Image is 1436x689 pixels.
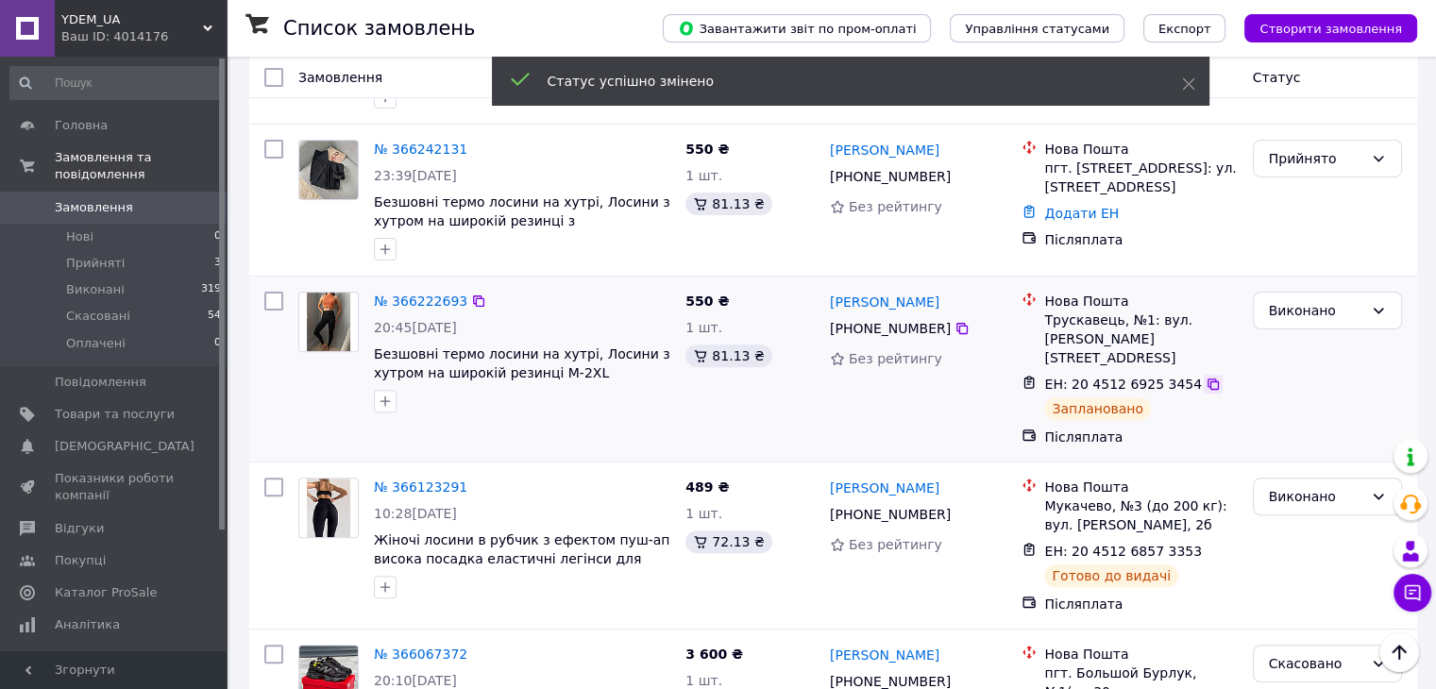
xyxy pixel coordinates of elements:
[685,479,729,495] span: 489 ₴
[61,11,203,28] span: YDEM_UA
[9,66,223,100] input: Пошук
[1044,159,1237,196] div: пгт. [STREET_ADDRESS]: ул. [STREET_ADDRESS]
[374,532,669,585] a: Жіночі лосини в рубчик з ефектом пуш-ап висока посадка еластичні легінси для фітнесу Push up S-M
[1044,206,1119,221] a: Додати ЕН
[849,537,942,552] span: Без рейтингу
[201,281,221,298] span: 319
[55,584,157,601] span: Каталог ProSale
[1269,300,1363,321] div: Виконано
[685,647,743,662] span: 3 600 ₴
[374,294,467,309] a: № 366222693
[950,14,1124,42] button: Управління статусами
[283,17,475,40] h1: Список замовлень
[830,646,939,664] a: [PERSON_NAME]
[55,520,104,537] span: Відгуки
[1044,428,1237,446] div: Післяплата
[1044,140,1237,159] div: Нова Пошта
[1044,564,1178,587] div: Готово до видачі
[1225,20,1417,35] a: Створити замовлення
[965,22,1109,36] span: Управління статусами
[1044,230,1237,249] div: Післяплата
[1269,148,1363,169] div: Прийнято
[1253,70,1301,85] span: Статус
[55,616,120,633] span: Аналітика
[307,479,351,537] img: Фото товару
[685,530,771,553] div: 72.13 ₴
[298,140,359,200] a: Фото товару
[1044,645,1237,664] div: Нова Пошта
[55,552,106,569] span: Покупці
[1394,574,1431,612] button: Чат з покупцем
[548,72,1135,91] div: Статус успішно змінено
[374,320,457,335] span: 20:45[DATE]
[214,228,221,245] span: 0
[1044,496,1237,534] div: Мукачево, №3 (до 200 кг): вул. [PERSON_NAME], 2б
[826,315,955,342] div: [PHONE_NUMBER]
[1259,22,1402,36] span: Створити замовлення
[826,501,955,528] div: [PHONE_NUMBER]
[1044,377,1202,392] span: ЕН: 20 4512 6925 3454
[374,142,467,157] a: № 366242131
[663,14,931,42] button: Завантажити звіт по пром-оплаті
[61,28,227,45] div: Ваш ID: 4014176
[55,470,175,504] span: Показники роботи компанії
[685,506,722,521] span: 1 шт.
[374,168,457,183] span: 23:39[DATE]
[55,149,227,183] span: Замовлення та повідомлення
[214,255,221,272] span: 3
[298,478,359,538] a: Фото товару
[1379,632,1419,672] button: Наверх
[55,406,175,423] span: Товари та послуги
[214,335,221,352] span: 0
[830,293,939,311] a: [PERSON_NAME]
[1044,311,1237,367] div: Трускавець, №1: вул. [PERSON_NAME][STREET_ADDRESS]
[55,374,146,391] span: Повідомлення
[1244,14,1417,42] button: Створити замовлення
[849,351,942,366] span: Без рейтингу
[849,199,942,214] span: Без рейтингу
[374,479,467,495] a: № 366123291
[66,335,126,352] span: Оплачені
[685,168,722,183] span: 1 шт.
[374,506,457,521] span: 10:28[DATE]
[55,199,133,216] span: Замовлення
[830,479,939,497] a: [PERSON_NAME]
[1044,478,1237,496] div: Нова Пошта
[1044,595,1237,613] div: Післяплата
[1143,14,1226,42] button: Експорт
[685,294,729,309] span: 550 ₴
[685,320,722,335] span: 1 шт.
[299,141,358,199] img: Фото товару
[298,292,359,352] a: Фото товару
[1269,486,1363,507] div: Виконано
[1158,22,1211,36] span: Експорт
[685,344,771,367] div: 81.13 ₴
[374,673,457,688] span: 20:10[DATE]
[374,647,467,662] a: № 366067372
[1044,397,1151,420] div: Заплановано
[374,194,670,247] a: Безшовні термо лосини на хутрі, Лосини з хутром на широкій резинці з водовідштовхувальним ефектом...
[1269,653,1363,674] div: Скасовано
[55,438,194,455] span: [DEMOGRAPHIC_DATA]
[1044,544,1202,559] span: ЕН: 20 4512 6857 3353
[66,281,125,298] span: Виконані
[66,308,130,325] span: Скасовані
[66,255,125,272] span: Прийняті
[685,142,729,157] span: 550 ₴
[685,673,722,688] span: 1 шт.
[55,648,175,682] span: Управління сайтом
[1044,292,1237,311] div: Нова Пошта
[826,163,955,190] div: [PHONE_NUMBER]
[374,346,670,380] a: Безшовні термо лосини на хутрі, Лосини з хутром на широкій резинці М-2XL
[298,70,382,85] span: Замовлення
[55,117,108,134] span: Головна
[208,308,221,325] span: 54
[307,293,351,351] img: Фото товару
[66,228,93,245] span: Нові
[678,20,916,37] span: Завантажити звіт по пром-оплаті
[685,193,771,215] div: 81.13 ₴
[830,141,939,160] a: [PERSON_NAME]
